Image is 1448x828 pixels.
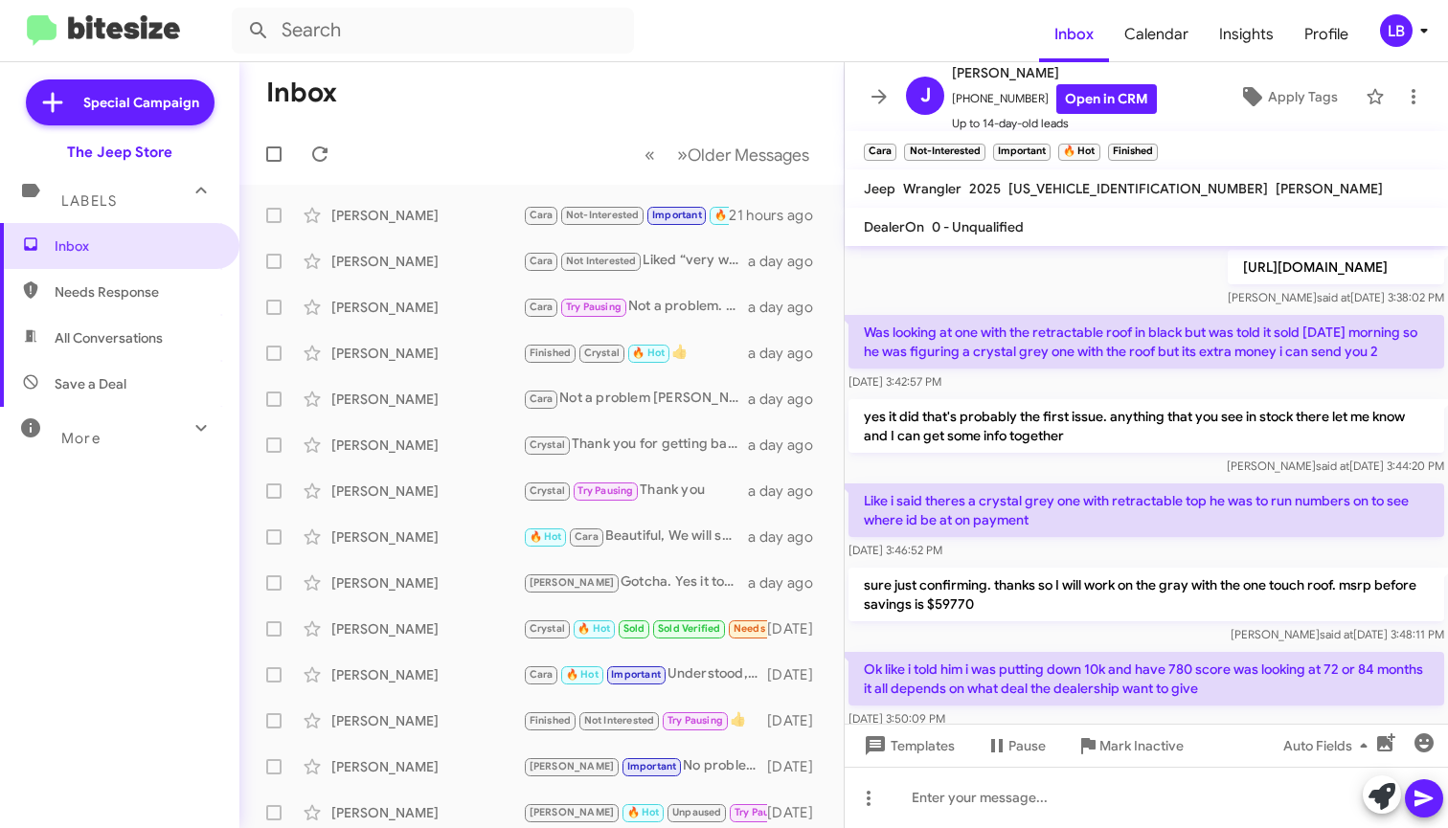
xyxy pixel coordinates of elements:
[1219,79,1356,114] button: Apply Tags
[1109,7,1204,62] span: Calendar
[530,347,572,359] span: Finished
[55,328,163,347] span: All Conversations
[26,79,215,125] a: Special Campaign
[566,255,637,267] span: Not Interested
[530,714,572,727] span: Finished
[611,668,661,681] span: Important
[1231,627,1444,641] span: [PERSON_NAME] [DATE] 3:48:11 PM
[331,436,523,455] div: [PERSON_NAME]
[748,481,828,501] div: a day ago
[331,527,523,547] div: [PERSON_NAME]
[1364,14,1427,47] button: LB
[1056,84,1157,114] a: Open in CRM
[523,480,748,502] div: Thank you
[748,298,828,317] div: a day ago
[864,218,924,235] span: DealerOn
[566,209,640,221] span: Not-Interested
[1317,290,1350,304] span: said at
[864,144,896,161] small: Cara
[523,526,748,548] div: Beautiful, We will see her then. Thank you very much [PERSON_NAME], Much appreciated.
[55,282,217,302] span: Needs Response
[633,135,667,174] button: Previous
[714,209,747,221] span: 🔥 Hot
[55,374,126,393] span: Save a Deal
[331,573,523,593] div: [PERSON_NAME]
[584,347,620,359] span: Crystal
[970,728,1061,763] button: Pause
[523,388,748,410] div: Not a problem [PERSON_NAME] thank you for the update. Have a great day!
[952,114,1157,133] span: Up to 14-day-old leads
[848,568,1444,621] p: sure just confirming. thanks so I will work on the gray with the one touch roof. msrp before savi...
[748,573,828,593] div: a day ago
[530,760,615,772] span: [PERSON_NAME]
[266,78,337,108] h1: Inbox
[748,252,828,271] div: a day ago
[1228,250,1444,284] p: [URL][DOMAIN_NAME]
[903,180,962,197] span: Wrangler
[1227,459,1444,473] span: [PERSON_NAME] [DATE] 3:44:20 PM
[735,806,790,818] span: Try Pausing
[530,576,615,589] span: [PERSON_NAME]
[1058,144,1099,161] small: 🔥 Hot
[566,301,622,313] span: Try Pausing
[848,652,1444,705] p: Ok like i told him i was putting down 10k and have 780 score was looking at 72 or 84 months it al...
[83,93,199,112] span: Special Campaign
[677,143,688,167] span: »
[1039,7,1109,62] a: Inbox
[530,209,554,221] span: Cara
[1316,459,1349,473] span: said at
[1099,728,1184,763] span: Mark Inactive
[523,709,767,731] div: 👍
[530,484,565,497] span: Crystal
[860,728,955,763] span: Templates
[331,481,523,501] div: [PERSON_NAME]
[331,803,523,822] div: [PERSON_NAME]
[577,484,633,497] span: Try Pausing
[331,711,523,730] div: [PERSON_NAME]
[666,135,821,174] button: Next
[331,252,523,271] div: [PERSON_NAME]
[523,617,767,639] div: Also it feels like the alignment is off in the car. Whenever i brake the car shakes, i hate to sa...
[848,315,1444,369] p: Was looking at one with the retractable roof in black but was told it sold [DATE] morning so he w...
[767,803,828,822] div: [DATE]
[331,298,523,317] div: [PERSON_NAME]
[848,399,1444,453] p: yes it did that's probably the first issue. anything that you see in stock there let me know and ...
[523,204,729,226] div: I need to be in the 500 range i need to keep looking
[667,714,723,727] span: Try Pausing
[523,801,767,823] div: Of course [PERSON_NAME], Good luck and should you need my assistance at all just reach out. Thank...
[952,84,1157,114] span: [PHONE_NUMBER]
[584,714,655,727] span: Not Interested
[1289,7,1364,62] a: Profile
[993,144,1051,161] small: Important
[523,755,767,777] div: No problem [PERSON_NAME]. When you have an idea just let me know 👍
[748,436,828,455] div: a day ago
[331,619,523,638] div: [PERSON_NAME]
[920,80,931,111] span: J
[932,218,1024,235] span: 0 - Unqualified
[1268,728,1391,763] button: Auto Fields
[748,390,828,409] div: a day ago
[627,806,660,818] span: 🔥 Hot
[55,236,217,256] span: Inbox
[848,374,941,389] span: [DATE] 3:42:57 PM
[67,143,172,162] div: The Jeep Store
[1380,14,1413,47] div: LB
[623,622,645,635] span: Sold
[969,180,1001,197] span: 2025
[952,61,1157,84] span: [PERSON_NAME]
[523,296,748,318] div: Not a problem. As soon as you become available please feel free to contact me here and we will se...
[530,392,554,405] span: Cara
[331,344,523,363] div: [PERSON_NAME]
[523,663,767,685] div: Understood, what are you contracted for mileage wise ?
[848,711,945,726] span: [DATE] 3:50:09 PM
[658,622,721,635] span: Sold Verified
[523,434,748,456] div: Thank you for getting back to me. I will update my records.
[331,206,523,225] div: [PERSON_NAME]
[1204,7,1289,62] a: Insights
[904,144,984,161] small: Not-Interested
[530,438,565,451] span: Crystal
[530,668,554,681] span: Cara
[530,806,615,818] span: [PERSON_NAME]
